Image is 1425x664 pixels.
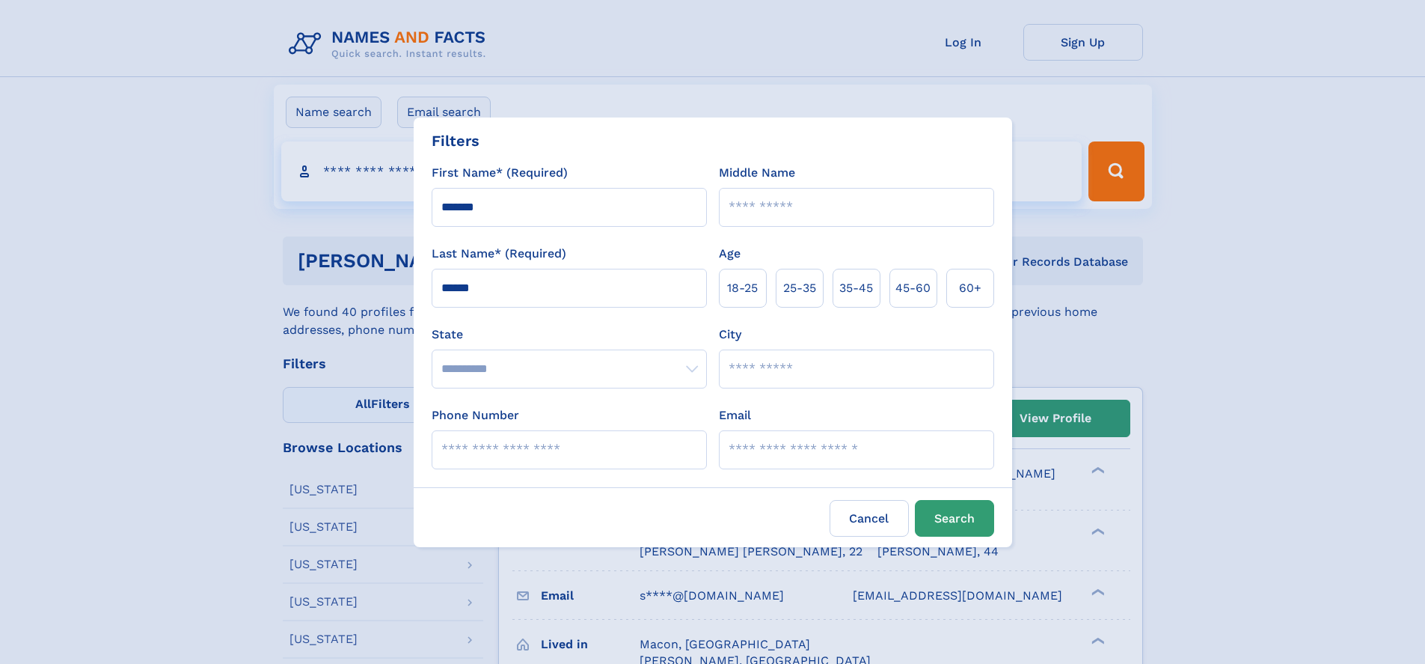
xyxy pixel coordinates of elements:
div: Filters [432,130,479,152]
label: Age [719,245,741,263]
label: Email [719,406,751,424]
label: Cancel [830,500,909,537]
label: City [719,326,741,344]
label: State [432,326,707,344]
label: Middle Name [719,164,795,182]
span: 35‑45 [839,279,873,297]
label: First Name* (Required) [432,164,568,182]
span: 18‑25 [727,279,758,297]
span: 25‑35 [783,279,816,297]
label: Phone Number [432,406,519,424]
button: Search [915,500,994,537]
span: 45‑60 [895,279,931,297]
label: Last Name* (Required) [432,245,566,263]
span: 60+ [959,279,981,297]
